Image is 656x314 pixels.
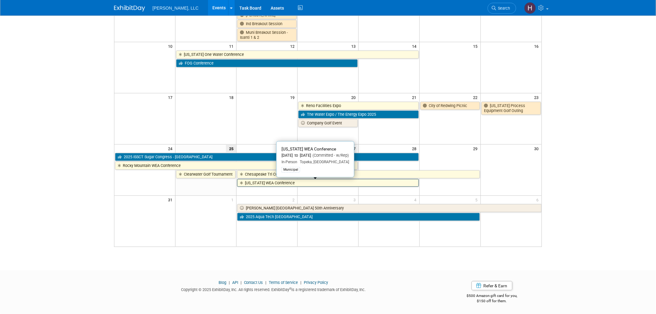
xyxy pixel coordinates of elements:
span: 12 [290,42,297,50]
a: Ind Breakout Session [237,20,297,28]
a: Terms of Service [269,280,298,285]
span: 1 [231,196,236,204]
span: 5 [475,196,481,204]
a: [US_STATE] WEA Conference [237,179,419,187]
span: | [227,280,231,285]
span: 21 [412,93,419,101]
a: Privacy Policy [304,280,328,285]
a: Chesapeake Tri Con [237,170,480,178]
img: ExhibitDay [114,5,145,11]
a: The Water Expo / The Energy Expo 2025 [298,110,419,119]
span: 13 [351,42,358,50]
span: 6 [536,196,542,204]
span: 24 [167,145,175,152]
span: 29 [473,145,481,152]
span: In-Person [281,160,297,164]
a: FOG Conference [176,59,358,67]
span: (Committed - w/Rep) [311,153,349,158]
span: 18 [228,93,236,101]
a: Clearwater Golf Tournament [176,170,236,178]
span: 23 [534,93,542,101]
a: Refer & Earn [472,281,512,290]
span: [PERSON_NAME], LLC [153,6,199,11]
span: 11 [228,42,236,50]
span: 19 [290,93,297,101]
div: Copyright © 2025 ExhibitDay, Inc. All rights reserved. ExhibitDay is a registered trademark of Ex... [114,285,433,293]
a: 2025 ISSCT Sugar Congress - [GEOGRAPHIC_DATA] [115,153,419,161]
span: | [299,280,303,285]
span: Search [496,6,510,11]
span: 4 [414,196,419,204]
span: 3 [353,196,358,204]
a: [US_STATE] One Water Conference [176,51,419,59]
a: Reno Facilities Expo [298,102,419,110]
div: [DATE] to [DATE] [281,153,349,158]
span: 10 [167,42,175,50]
span: 31 [167,196,175,204]
span: 25 [226,145,236,152]
span: 17 [167,93,175,101]
span: 14 [412,42,419,50]
div: $500 Amazon gift card for you, [442,289,542,303]
div: $150 off for them. [442,298,542,304]
div: Municipal [281,167,300,173]
span: 30 [534,145,542,152]
span: 16 [534,42,542,50]
a: Contact Us [244,280,263,285]
a: API [232,280,238,285]
span: | [239,280,243,285]
a: Muni Breakout Session - Isanti 1 & 2 [237,29,297,41]
a: [US_STATE] Process Equipment Golf Outing [481,102,541,114]
span: 20 [351,93,358,101]
span: | [264,280,268,285]
a: Search [488,3,516,14]
span: 28 [412,145,419,152]
span: Topeka, [GEOGRAPHIC_DATA] [297,160,349,164]
span: [US_STATE] WEA Conference [281,146,336,151]
a: City of Redwing Picnic [420,102,480,110]
a: Company Golf Event [298,119,358,127]
sup: ® [290,287,292,290]
a: Rocky Mountain WEA Conference [115,162,358,170]
a: Blog [219,280,226,285]
span: 15 [473,42,481,50]
span: 27 [351,145,358,152]
a: [PERSON_NAME] [GEOGRAPHIC_DATA] 50th Anniversary [237,204,542,212]
img: Hannah Mulholland [524,2,536,14]
span: 2 [292,196,297,204]
a: 2025 Aqua Tech [GEOGRAPHIC_DATA] [237,213,480,221]
span: 22 [473,93,481,101]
